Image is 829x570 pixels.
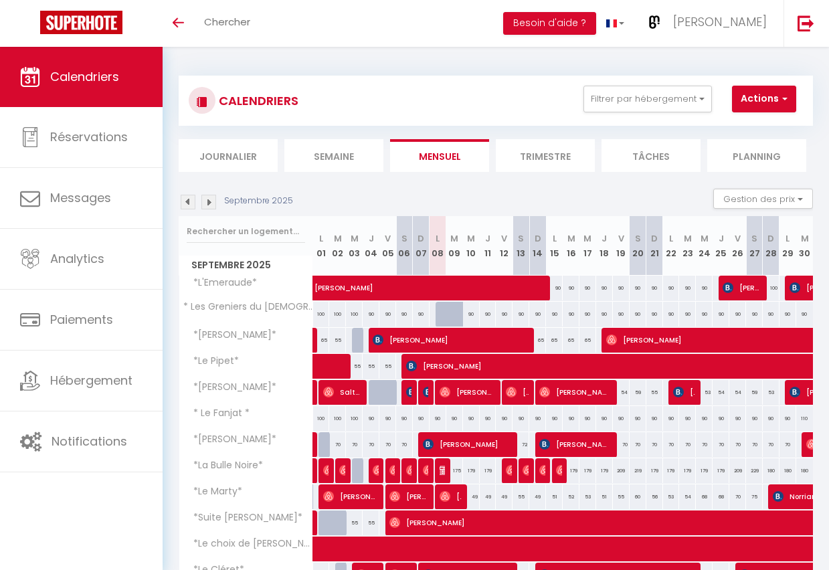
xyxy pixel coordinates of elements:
span: Calendriers [50,68,119,85]
div: 75 [746,484,763,509]
div: 53 [663,484,680,509]
div: 65 [529,328,546,353]
div: 55 [329,328,346,353]
div: 90 [679,406,696,431]
span: *[PERSON_NAME]* [181,380,280,395]
span: *[PERSON_NAME]* [181,328,280,343]
div: 90 [379,406,396,431]
div: 90 [446,406,463,431]
div: 90 [563,302,579,326]
div: 90 [763,406,779,431]
abbr: S [751,232,757,245]
th: 18 [596,216,613,276]
abbr: D [767,232,774,245]
li: Planning [707,139,806,172]
div: 70 [729,484,746,509]
div: 90 [413,406,430,431]
div: 90 [513,406,529,431]
div: 179 [579,458,596,483]
div: 52 [563,484,579,509]
div: 90 [746,302,763,326]
th: 24 [696,216,713,276]
div: 100 [346,406,363,431]
abbr: J [485,232,490,245]
abbr: M [567,232,575,245]
abbr: J [602,232,607,245]
div: 70 [729,432,746,457]
span: [PERSON_NAME] [723,275,761,300]
span: [PERSON_NAME] [673,379,695,405]
span: *L'Emeraude* [181,276,260,290]
div: 90 [579,302,596,326]
div: 70 [329,432,346,457]
abbr: D [418,232,424,245]
span: Paiements [50,311,113,328]
span: *La Bulle Noire* [181,458,266,473]
div: 90 [746,406,763,431]
div: 90 [713,406,729,431]
abbr: D [651,232,658,245]
div: 70 [346,432,363,457]
div: 70 [630,432,646,457]
div: 90 [763,302,779,326]
p: Septembre 2025 [224,195,293,207]
div: 59 [630,380,646,405]
div: 90 [630,406,646,431]
span: [PERSON_NAME] [506,458,511,483]
div: 100 [329,302,346,326]
span: [PERSON_NAME] Mebasti [506,379,528,405]
div: 180 [763,458,779,483]
span: *Le Marty* [181,484,246,499]
div: 70 [779,432,796,457]
th: 02 [329,216,346,276]
abbr: M [450,232,458,245]
th: 30 [796,216,813,276]
span: [PERSON_NAME] [373,327,529,353]
span: Notifications [52,433,127,450]
span: Saltouna [323,379,362,405]
div: 90 [729,406,746,431]
div: 72 [513,432,529,457]
abbr: D [535,232,541,245]
th: 17 [579,216,596,276]
div: 90 [396,302,413,326]
div: 179 [463,458,480,483]
div: 70 [763,432,779,457]
th: 03 [346,216,363,276]
div: 90 [529,406,546,431]
div: 209 [729,458,746,483]
div: 55 [646,380,663,405]
abbr: M [334,232,342,245]
abbr: V [735,232,741,245]
th: 29 [779,216,796,276]
div: 179 [480,458,496,483]
li: Tâches [602,139,701,172]
th: 05 [379,216,396,276]
div: 90 [463,302,480,326]
abbr: V [618,232,624,245]
span: Messages [50,189,111,206]
div: 90 [513,302,529,326]
div: 90 [796,302,813,326]
div: 90 [363,406,379,431]
span: Réservations [50,128,128,145]
th: 07 [413,216,430,276]
div: 49 [496,484,513,509]
div: 90 [679,302,696,326]
span: *Suite [PERSON_NAME]* [181,510,306,525]
li: Journalier [179,139,278,172]
div: 90 [696,406,713,431]
div: 70 [696,432,713,457]
abbr: M [801,232,809,245]
div: 90 [496,302,513,326]
div: 90 [546,302,563,326]
span: [PERSON_NAME] [673,13,767,30]
div: 59 [746,380,763,405]
th: 28 [763,216,779,276]
div: 100 [763,276,779,300]
abbr: M [583,232,591,245]
span: [PERSON_NAME] [314,268,745,294]
th: 13 [513,216,529,276]
span: Hébergement [50,372,132,389]
span: [PERSON_NAME] [423,458,428,483]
